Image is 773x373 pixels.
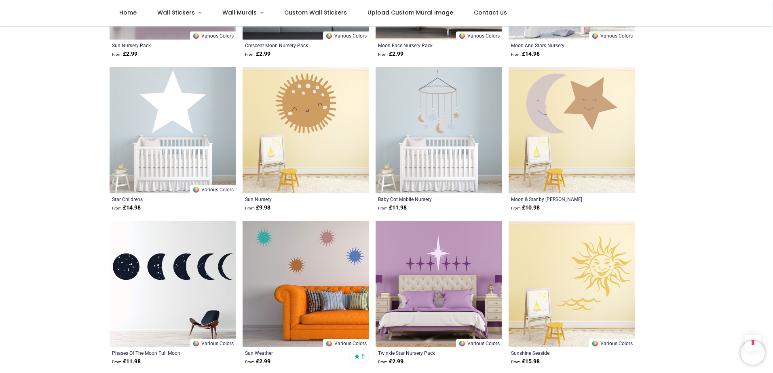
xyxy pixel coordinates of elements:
img: Star Childrens Wall Sticker [110,67,236,193]
a: Sun Nursery Pack [112,42,209,48]
span: Wall Stickers [157,8,195,17]
strong: £ 2.99 [112,50,137,58]
a: Moon And Stars Nursery [511,42,608,48]
a: Crescent Moon Nursery Pack [245,42,342,48]
a: Sunshine Seaside [511,350,608,356]
img: Color Wheel [192,32,200,40]
span: From [245,52,255,57]
a: Various Colors [456,31,502,40]
span: Wall Murals [222,8,257,17]
strong: £ 10.98 [511,204,540,212]
img: Moon & Star Wall Sticker by Jana Mossmann [509,67,635,193]
span: From [378,52,388,57]
a: Various Colors [456,339,502,347]
a: Sun Weather [245,350,342,356]
strong: £ 11.98 [378,204,407,212]
a: Various Colors [323,31,369,40]
strong: £ 14.98 [511,50,540,58]
span: From [245,206,255,210]
strong: £ 2.99 [245,50,270,58]
a: Sun Nursery [245,196,342,202]
a: Twinkle Star Nursery Pack [378,350,475,356]
span: From [511,206,521,210]
span: From [112,206,122,210]
img: Phases Of The Moon Full Moon Wall Sticker [110,221,236,347]
strong: £ 11.98 [112,358,141,366]
strong: £ 14.98 [112,204,141,212]
span: From [378,206,388,210]
a: Various Colors [190,31,236,40]
iframe: Brevo live chat [741,341,765,365]
a: Star Childrens [112,196,209,202]
a: Phases Of The Moon Full Moon [112,350,209,356]
a: Various Colors [323,339,369,347]
img: Color Wheel [458,32,466,40]
img: Baby Cot Mobile Nursery Wall Sticker [376,67,502,193]
strong: £ 15.98 [511,358,540,366]
img: Color Wheel [591,340,599,347]
img: Color Wheel [325,32,333,40]
span: From [378,360,388,364]
img: Color Wheel [325,340,333,347]
img: Color Wheel [591,32,599,40]
a: Moon Face Nursery Pack [378,42,475,48]
span: From [112,52,122,57]
img: Color Wheel [192,340,200,347]
a: Various Colors [589,31,635,40]
a: Various Colors [190,185,236,193]
a: Baby Cot Mobile Nursery [378,196,475,202]
img: Color Wheel [192,186,200,193]
img: Happy Sunshine Seaside Wall Sticker [509,221,635,347]
img: Twinkle Star Nursery Wall Sticker Pack [376,221,502,347]
img: Color Wheel [458,340,466,347]
span: Contact us [474,8,507,17]
a: Various Colors [190,339,236,347]
span: 5 [361,353,365,360]
strong: £ 9.98 [245,204,270,212]
img: Sun Weather Wall Sticker - Mod4 [243,221,369,347]
span: From [511,360,521,364]
img: Happy Sun Nursery Wall Sticker [243,67,369,193]
span: From [511,52,521,57]
span: From [245,360,255,364]
span: Home [119,8,137,17]
strong: £ 2.99 [378,50,403,58]
a: Moon & Star by [PERSON_NAME] [511,196,608,202]
span: Upload Custom Mural Image [367,8,453,17]
strong: £ 2.99 [245,358,270,366]
span: Custom Wall Stickers [284,8,347,17]
a: Various Colors [589,339,635,347]
strong: £ 2.99 [378,358,403,366]
span: From [112,360,122,364]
